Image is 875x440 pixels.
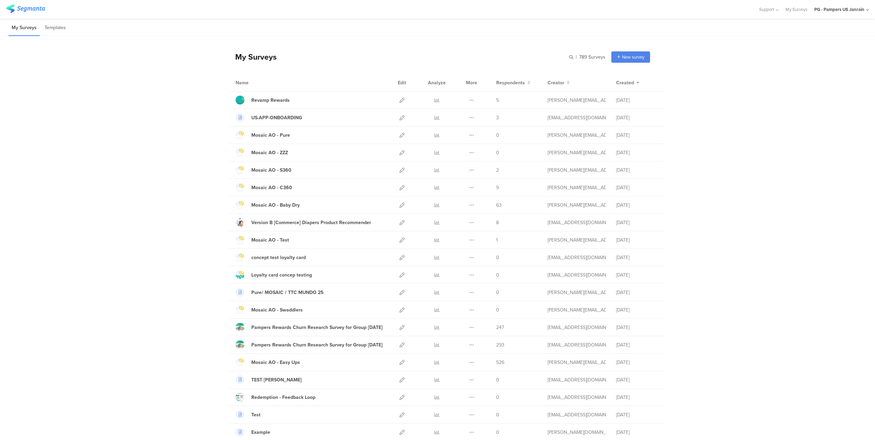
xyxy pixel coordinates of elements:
a: Loyalty card concep testing [236,270,312,279]
div: [DATE] [616,411,657,418]
a: Test [236,410,261,419]
div: My Surveys [228,51,277,63]
div: [DATE] [616,184,657,191]
div: [DATE] [616,254,657,261]
div: simanski.c@pg.com [548,201,606,209]
div: Mosaic AO - Pure [251,132,290,139]
span: 0 [496,289,499,296]
span: 0 [496,376,499,383]
a: TEST [PERSON_NAME] [236,375,302,384]
div: Mosaic AO - Test [251,236,289,244]
span: Support [759,6,774,13]
div: Pampers Rewards Churn Research Survey for Group 1 July 2025 [251,341,383,349]
div: Pure/ MOSAIC / TTC MUNDO 25 [251,289,324,296]
button: Created [616,79,639,86]
span: New survey [622,54,644,60]
div: Revamp Rewards [251,97,290,104]
span: 3 [496,114,499,121]
span: 0 [496,429,499,436]
div: [DATE] [616,394,657,401]
a: Mosaic AO - Baby Dry [236,200,300,209]
div: More [464,74,479,91]
span: 526 [496,359,504,366]
div: Name [236,79,277,86]
a: Example [236,428,270,437]
li: My Surveys [9,20,40,36]
div: martens.j.1@pg.com [548,376,606,383]
li: Templates [41,20,69,36]
button: Respondents [496,79,530,86]
span: Respondents [496,79,525,86]
span: 247 [496,324,504,331]
span: 63 [496,201,502,209]
div: cardosoteixeiral.c@pg.com [548,254,606,261]
div: [DATE] [616,271,657,279]
div: [DATE] [616,341,657,349]
span: 5 [496,97,499,104]
a: Mosaic AO - Swaddlers [236,305,303,314]
span: 9 [496,184,499,191]
div: simanski.c@pg.com [548,184,606,191]
a: Pampers Rewards Churn Research Survey for Group [DATE] [236,323,383,332]
div: fjaili.r@pg.com [548,341,606,349]
div: trehorel.p@pg.com [548,114,606,121]
div: zanolla.l@pg.com [548,394,606,401]
span: 789 Surveys [579,53,606,61]
a: Mosaic AO - S360 [236,166,291,174]
div: simanski.c@pg.com [548,236,606,244]
span: 0 [496,411,499,418]
div: concept test loyalty card [251,254,306,261]
a: Mosaic AO - Easy Ups [236,358,300,367]
div: [DATE] [616,167,657,174]
span: | [575,53,578,61]
a: Mosaic AO - C360 [236,183,292,192]
div: [DATE] [616,132,657,139]
div: Edit [395,74,409,91]
div: [DATE] [616,429,657,436]
div: US-APP-ONBOARDING [251,114,302,121]
div: simanski.c@pg.com [548,132,606,139]
span: 8 [496,219,499,226]
div: TEST Jasmin [251,376,302,383]
a: Revamp Rewards [236,96,290,105]
div: simanski.c@pg.com [548,306,606,314]
div: hougui.yh.1@pg.com [548,219,606,226]
span: Created [616,79,634,86]
span: 293 [496,341,504,349]
span: 0 [496,254,499,261]
div: Mosaic AO - S360 [251,167,291,174]
a: US-APP-ONBOARDING [236,113,302,122]
div: Mosaic AO - Easy Ups [251,359,300,366]
div: Mosaic AO - Swaddlers [251,306,303,314]
div: csordas.lc@pg.com [548,429,606,436]
span: 2 [496,167,499,174]
div: simanski.c@pg.com [548,149,606,156]
div: [DATE] [616,324,657,331]
span: 0 [496,306,499,314]
a: concept test loyalty card [236,253,306,262]
div: Mosaic AO - Baby Dry [251,201,300,209]
div: PG - Pampers US Janrain [814,6,864,13]
a: Mosaic AO - Pure [236,131,290,139]
div: [DATE] [616,114,657,121]
div: simanski.c@pg.com [548,289,606,296]
img: segmanta logo [6,4,45,13]
div: Test [251,411,261,418]
div: Redemption - Feedback Loop [251,394,315,401]
span: 0 [496,394,499,401]
div: fjaili.r@pg.com [548,324,606,331]
div: zanolla.l@pg.com [548,411,606,418]
div: Loyalty card concep testing [251,271,312,279]
a: Pure/ MOSAIC / TTC MUNDO 25 [236,288,324,297]
span: 0 [496,132,499,139]
a: Version B [Commerce] Diapers Product Recommender [236,218,371,227]
div: simanski.c@pg.com [548,359,606,366]
a: Redemption - Feedback Loop [236,393,315,402]
div: [DATE] [616,236,657,244]
div: [DATE] [616,201,657,209]
div: [DATE] [616,289,657,296]
div: [DATE] [616,359,657,366]
div: simanski.c@pg.com [548,167,606,174]
div: [DATE] [616,376,657,383]
a: Mosaic AO - ZZZ [236,148,288,157]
